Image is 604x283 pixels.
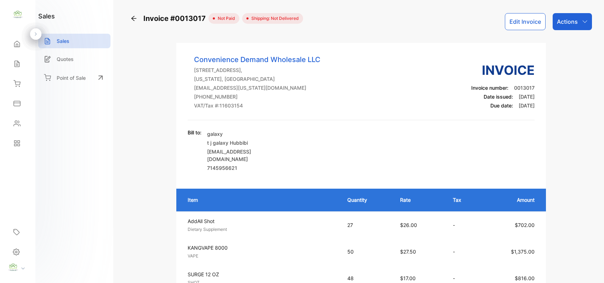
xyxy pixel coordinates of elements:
[194,75,320,83] p: [US_STATE], [GEOGRAPHIC_DATA]
[400,196,439,204] p: Rate
[194,84,320,91] p: [EMAIL_ADDRESS][US_STATE][DOMAIN_NAME]
[207,130,289,138] p: galaxy
[57,55,74,63] p: Quotes
[515,222,535,228] span: $702.00
[505,13,546,30] button: Edit Invoice
[490,102,513,109] span: Due date:
[12,9,23,20] img: logo
[38,52,110,66] a: Quotes
[207,148,289,163] p: [EMAIL_ADDRESS][DOMAIN_NAME]
[143,13,209,24] span: Invoice #0013017
[38,70,110,85] a: Point of Sale
[519,94,535,100] span: [DATE]
[347,248,386,255] p: 50
[511,249,535,255] span: $1,375.00
[57,37,69,45] p: Sales
[188,226,335,233] p: Dietary Supplement
[400,222,417,228] span: $26.00
[453,248,474,255] p: -
[488,196,535,204] p: Amount
[188,196,333,204] p: Item
[194,93,320,100] p: [PHONE_NUMBER]
[207,139,289,146] p: t j galaxy Hubbibi
[347,274,386,282] p: 48
[453,274,474,282] p: -
[453,196,474,204] p: Tax
[188,217,335,225] p: AddAll Shot
[38,11,55,21] h1: sales
[8,262,18,273] img: profile
[215,15,235,22] span: not paid
[194,66,320,74] p: [STREET_ADDRESS],
[188,244,335,251] p: KANGVAPE 8000
[574,253,604,283] iframe: LiveChat chat widget
[249,15,299,22] span: Shipping: Not Delivered
[188,271,335,278] p: SURGE 12 OZ
[57,74,86,82] p: Point of Sale
[484,94,513,100] span: Date issued:
[400,275,416,281] span: $17.00
[471,85,508,91] span: Invoice number:
[207,164,289,172] p: 7145956621
[400,249,416,255] span: $27.50
[553,13,592,30] button: Actions
[453,221,474,229] p: -
[188,129,201,136] p: Bill to:
[188,253,335,259] p: VAPE
[194,54,320,65] p: Convenience Demand Wholesale LLC
[194,102,320,109] p: VAT/Tax #: 11603154
[519,102,535,109] span: [DATE]
[347,196,386,204] p: Quantity
[347,221,386,229] p: 27
[515,275,535,281] span: $816.00
[38,34,110,48] a: Sales
[557,17,578,26] p: Actions
[471,61,535,80] h3: Invoice
[514,85,535,91] span: 0013017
